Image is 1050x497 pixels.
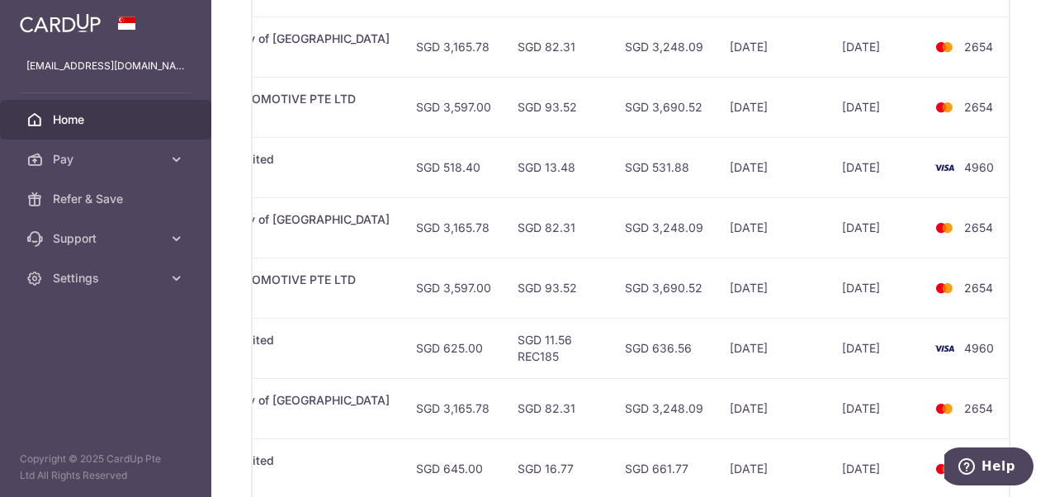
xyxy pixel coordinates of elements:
[612,258,717,318] td: SGD 3,690.52
[26,58,185,74] p: [EMAIL_ADDRESS][DOMAIN_NAME]
[928,97,961,117] img: Bank Card
[964,401,993,415] span: 2654
[53,151,162,168] span: Pay
[928,459,961,479] img: Bank Card
[403,378,504,438] td: SGD 3,165.78
[928,37,961,57] img: Bank Card
[403,17,504,77] td: SGD 3,165.78
[964,281,993,295] span: 2654
[717,137,829,197] td: [DATE]
[612,378,717,438] td: SGD 3,248.09
[829,197,923,258] td: [DATE]
[964,100,993,114] span: 2654
[829,318,923,378] td: [DATE]
[612,137,717,197] td: SGD 531.88
[53,230,162,247] span: Support
[829,378,923,438] td: [DATE]
[504,197,612,258] td: SGD 82.31
[504,77,612,137] td: SGD 93.52
[964,40,993,54] span: 2654
[53,111,162,128] span: Home
[504,258,612,318] td: SGD 93.52
[504,137,612,197] td: SGD 13.48
[504,17,612,77] td: SGD 82.31
[504,318,612,378] td: SGD 11.56 REC185
[53,270,162,286] span: Settings
[612,197,717,258] td: SGD 3,248.09
[944,447,1033,489] iframe: Opens a widget where you can find more information
[717,197,829,258] td: [DATE]
[20,13,101,33] img: CardUp
[717,77,829,137] td: [DATE]
[612,77,717,137] td: SGD 3,690.52
[504,378,612,438] td: SGD 82.31
[964,160,994,174] span: 4960
[717,258,829,318] td: [DATE]
[928,158,961,177] img: Bank Card
[403,318,504,378] td: SGD 625.00
[928,399,961,419] img: Bank Card
[928,338,961,358] img: Bank Card
[964,220,993,234] span: 2654
[928,278,961,298] img: Bank Card
[403,137,504,197] td: SGD 518.40
[829,137,923,197] td: [DATE]
[53,191,162,207] span: Refer & Save
[403,258,504,318] td: SGD 3,597.00
[829,258,923,318] td: [DATE]
[717,378,829,438] td: [DATE]
[717,17,829,77] td: [DATE]
[612,17,717,77] td: SGD 3,248.09
[612,318,717,378] td: SGD 636.56
[717,318,829,378] td: [DATE]
[829,77,923,137] td: [DATE]
[403,77,504,137] td: SGD 3,597.00
[403,197,504,258] td: SGD 3,165.78
[928,218,961,238] img: Bank Card
[829,17,923,77] td: [DATE]
[964,341,994,355] span: 4960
